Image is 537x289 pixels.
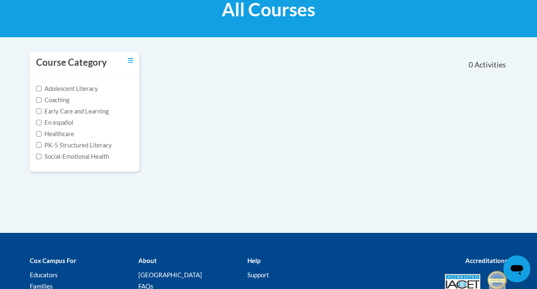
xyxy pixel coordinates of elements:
[36,97,42,103] input: Checkbox for Options
[465,257,508,264] b: Accreditations
[36,129,74,139] label: Healthcare
[36,154,42,159] input: Checkbox for Options
[36,107,109,116] label: Early Care and Learning
[36,95,69,105] label: Coaching
[36,120,42,125] input: Checkbox for Options
[36,84,98,93] label: Adolescent Literacy
[247,257,260,264] b: Help
[36,152,109,161] label: Social-Emotional Health
[36,56,107,69] h3: Course Category
[36,142,42,148] input: Checkbox for Options
[128,56,133,65] a: Toggle collapse
[30,257,76,264] b: Cox Campus For
[138,271,202,279] a: [GEOGRAPHIC_DATA]
[36,108,42,114] input: Checkbox for Options
[30,271,58,279] a: Educators
[503,255,530,282] iframe: Button to launch messaging window
[36,131,42,137] input: Checkbox for Options
[475,60,506,70] span: Activities
[247,271,269,279] a: Support
[36,86,42,91] input: Checkbox for Options
[469,60,473,70] span: 0
[138,257,157,264] b: About
[36,118,73,127] label: En español
[36,141,112,150] label: PK-5 Structured Literacy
